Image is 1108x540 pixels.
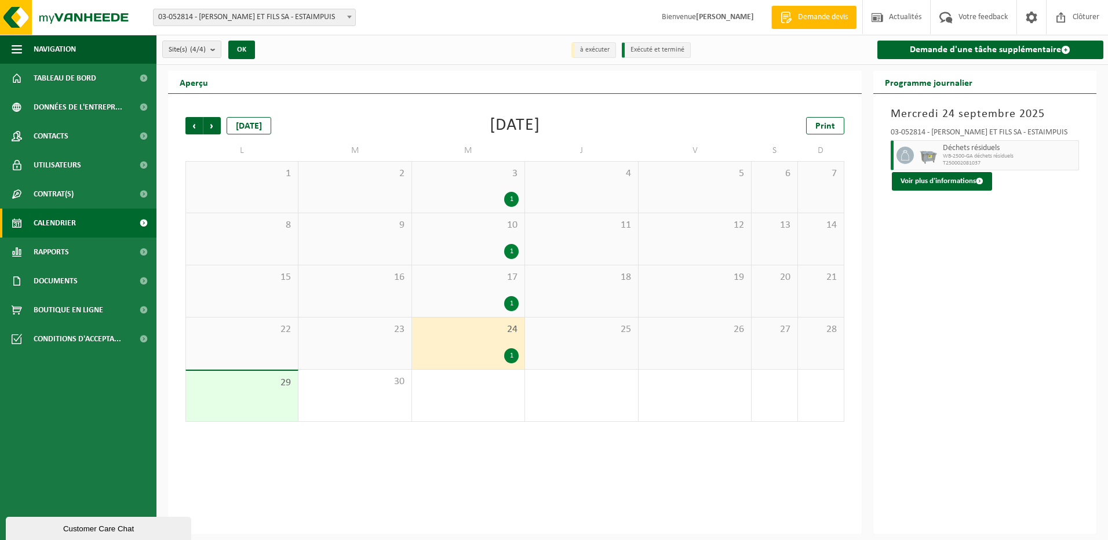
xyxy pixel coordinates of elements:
[531,271,632,284] span: 18
[304,219,405,232] span: 9
[504,296,519,311] div: 1
[804,219,838,232] span: 14
[154,9,355,25] span: 03-052814 - REMI TACK ET FILS SA - ESTAIMPUIS
[804,271,838,284] span: 21
[192,323,292,336] span: 22
[162,41,221,58] button: Site(s)(4/4)
[490,117,540,134] div: [DATE]
[504,192,519,207] div: 1
[192,271,292,284] span: 15
[891,129,1080,140] div: 03-052814 - [PERSON_NAME] ET FILS SA - ESTAIMPUIS
[34,64,96,93] span: Tableau de bord
[192,219,292,232] span: 8
[504,348,519,363] div: 1
[185,140,298,161] td: L
[815,122,835,131] span: Print
[644,167,745,180] span: 5
[169,41,206,59] span: Site(s)
[892,172,992,191] button: Voir plus d'informations
[943,153,1076,160] span: WB-2500-GA déchets résiduels
[412,140,525,161] td: M
[34,295,103,324] span: Boutique en ligne
[757,271,792,284] span: 20
[34,180,74,209] span: Contrat(s)
[943,160,1076,167] span: T250002081037
[34,324,121,353] span: Conditions d'accepta...
[34,35,76,64] span: Navigation
[203,117,221,134] span: Suivant
[418,167,519,180] span: 3
[227,117,271,134] div: [DATE]
[639,140,752,161] td: V
[504,244,519,259] div: 1
[190,46,206,53] count: (4/4)
[192,377,292,389] span: 29
[304,323,405,336] span: 23
[804,323,838,336] span: 28
[771,6,856,29] a: Demande devis
[757,219,792,232] span: 13
[644,219,745,232] span: 12
[168,71,220,93] h2: Aperçu
[418,323,519,336] span: 24
[34,209,76,238] span: Calendrier
[34,122,68,151] span: Contacts
[34,238,69,267] span: Rapports
[185,117,203,134] span: Précédent
[752,140,798,161] td: S
[757,167,792,180] span: 6
[525,140,638,161] td: J
[418,271,519,284] span: 17
[873,71,984,93] h2: Programme journalier
[696,13,754,21] strong: [PERSON_NAME]
[571,42,616,58] li: à exécuter
[757,323,792,336] span: 27
[531,323,632,336] span: 25
[192,167,292,180] span: 1
[304,375,405,388] span: 30
[531,167,632,180] span: 4
[34,267,78,295] span: Documents
[943,144,1076,153] span: Déchets résiduels
[920,147,937,164] img: WB-2500-GAL-GY-01
[418,219,519,232] span: 10
[644,271,745,284] span: 19
[622,42,691,58] li: Exécuté et terminé
[877,41,1104,59] a: Demande d'une tâche supplémentaire
[153,9,356,26] span: 03-052814 - REMI TACK ET FILS SA - ESTAIMPUIS
[304,167,405,180] span: 2
[644,323,745,336] span: 26
[228,41,255,59] button: OK
[804,167,838,180] span: 7
[6,515,194,540] iframe: chat widget
[304,271,405,284] span: 16
[531,219,632,232] span: 11
[795,12,851,23] span: Demande devis
[891,105,1080,123] h3: Mercredi 24 septembre 2025
[34,93,122,122] span: Données de l'entrepr...
[806,117,844,134] a: Print
[298,140,411,161] td: M
[798,140,844,161] td: D
[34,151,81,180] span: Utilisateurs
